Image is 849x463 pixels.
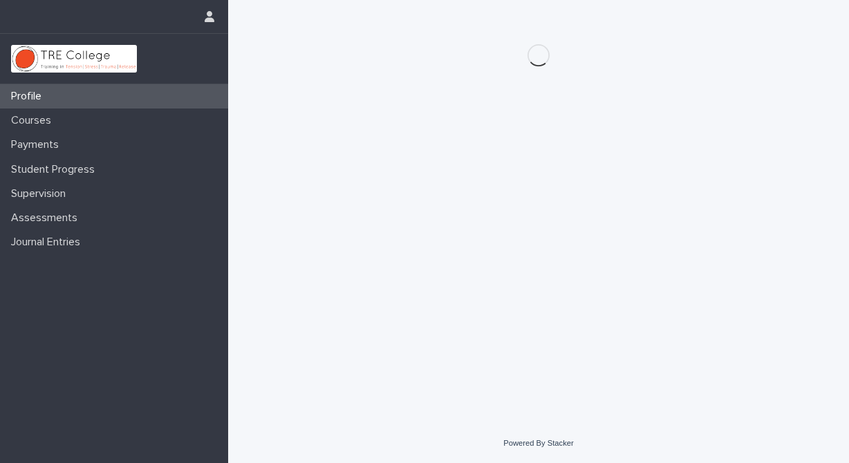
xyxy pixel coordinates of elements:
[11,45,137,73] img: L01RLPSrRaOWR30Oqb5K
[6,138,70,151] p: Payments
[6,163,106,176] p: Student Progress
[6,114,62,127] p: Courses
[6,236,91,249] p: Journal Entries
[503,439,573,447] a: Powered By Stacker
[6,211,88,225] p: Assessments
[6,90,53,103] p: Profile
[6,187,77,200] p: Supervision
